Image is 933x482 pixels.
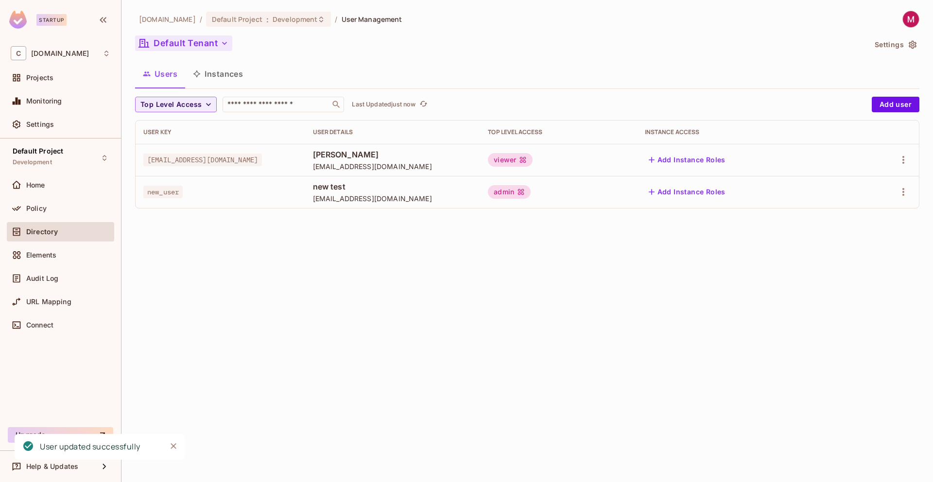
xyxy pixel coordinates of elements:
[266,16,269,23] span: :
[13,158,52,166] span: Development
[135,35,232,51] button: Default Tenant
[313,128,473,136] div: User Details
[26,298,71,306] span: URL Mapping
[9,11,27,29] img: SReyMgAAAABJRU5ErkJggg==
[645,152,729,168] button: Add Instance Roles
[313,194,473,203] span: [EMAIL_ADDRESS][DOMAIN_NAME]
[166,439,181,453] button: Close
[313,149,473,160] span: [PERSON_NAME]
[143,128,297,136] div: User Key
[488,128,629,136] div: Top Level Access
[645,184,729,200] button: Add Instance Roles
[26,205,47,212] span: Policy
[415,99,429,110] span: Click to refresh data
[488,185,531,199] div: admin
[185,62,251,86] button: Instances
[903,11,919,27] img: Matan Benjio
[872,97,919,112] button: Add user
[26,181,45,189] span: Home
[645,128,845,136] div: Instance Access
[139,15,196,24] span: the active workspace
[11,46,26,60] span: C
[212,15,262,24] span: Default Project
[26,74,53,82] span: Projects
[273,15,317,24] span: Development
[26,275,58,282] span: Audit Log
[36,14,67,26] div: Startup
[313,162,473,171] span: [EMAIL_ADDRESS][DOMAIN_NAME]
[352,101,415,108] p: Last Updated just now
[31,50,89,57] span: Workspace: cyclops.security
[417,99,429,110] button: refresh
[200,15,202,24] li: /
[140,99,202,111] span: Top Level Access
[26,228,58,236] span: Directory
[143,186,183,198] span: new_user
[313,181,473,192] span: new test
[26,251,56,259] span: Elements
[871,37,919,52] button: Settings
[26,97,62,105] span: Monitoring
[135,97,217,112] button: Top Level Access
[26,321,53,329] span: Connect
[40,441,140,453] div: User updated successfully
[335,15,337,24] li: /
[342,15,402,24] span: User Management
[488,153,533,167] div: viewer
[143,154,262,166] span: [EMAIL_ADDRESS][DOMAIN_NAME]
[26,120,54,128] span: Settings
[13,147,63,155] span: Default Project
[135,62,185,86] button: Users
[419,100,428,109] span: refresh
